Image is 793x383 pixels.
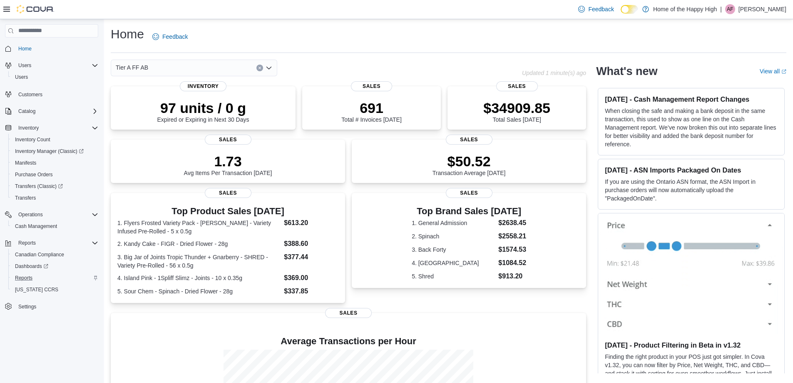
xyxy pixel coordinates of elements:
[15,210,46,220] button: Operations
[117,206,338,216] h3: Top Product Sales [DATE]
[2,300,102,313] button: Settings
[12,72,31,82] a: Users
[8,192,102,204] button: Transfers
[18,303,36,310] span: Settings
[12,170,98,180] span: Purchase Orders
[575,1,617,18] a: Feedback
[412,219,495,227] dt: 1. General Admission
[15,263,48,270] span: Dashboards
[496,81,538,91] span: Sales
[116,63,148,73] span: Tier A FF AB
[483,100,550,123] div: Total Sales [DATE]
[446,188,492,198] span: Sales
[12,193,98,203] span: Transfers
[5,39,98,334] nav: Complex example
[605,107,778,148] p: When closing the safe and making a bank deposit in the same transaction, this used to show as one...
[341,100,401,116] p: 691
[8,284,102,295] button: [US_STATE] CCRS
[12,285,98,295] span: Washington CCRS
[12,72,98,82] span: Users
[15,74,28,80] span: Users
[12,181,98,191] span: Transfers (Classic)
[15,160,36,166] span: Manifests
[412,232,495,240] dt: 2. Spinach
[205,188,251,198] span: Sales
[117,253,281,270] dt: 3. Big Jar of Joints Tropic Thunder + Gnarberry - SHRED - Variety Pre-Rolled - 56 x 0.5g
[15,89,98,99] span: Customers
[412,206,526,216] h3: Top Brand Sales [DATE]
[325,308,372,318] span: Sales
[498,218,526,228] dd: $2638.45
[498,271,526,281] dd: $913.20
[15,301,98,312] span: Settings
[284,286,338,296] dd: $337.85
[184,153,272,170] p: 1.73
[351,81,393,91] span: Sales
[18,91,42,98] span: Customers
[760,68,786,75] a: View allExternal link
[15,286,58,293] span: [US_STATE] CCRS
[720,4,722,14] p: |
[17,5,54,13] img: Cova
[18,45,32,52] span: Home
[15,60,98,70] span: Users
[8,145,102,157] a: Inventory Manager (Classic)
[15,171,53,178] span: Purchase Orders
[15,275,32,281] span: Reports
[341,100,401,123] div: Total # Invoices [DATE]
[205,135,251,145] span: Sales
[2,60,102,71] button: Users
[621,5,638,14] input: Dark Mode
[605,95,778,103] h3: [DATE] - Cash Management Report Changes
[725,4,735,14] div: Alisha Farrell
[12,193,39,203] a: Transfers
[653,4,717,14] p: Home of the Happy High
[284,252,338,262] dd: $377.44
[15,183,63,190] span: Transfers (Classic)
[15,238,98,248] span: Reports
[433,153,506,170] p: $50.52
[15,106,39,116] button: Catalog
[18,62,31,69] span: Users
[596,65,657,78] h2: What's new
[12,221,60,231] a: Cash Management
[162,33,188,41] span: Feedback
[433,153,506,176] div: Transaction Average [DATE]
[2,237,102,249] button: Reports
[12,273,36,283] a: Reports
[15,123,42,133] button: Inventory
[15,106,98,116] span: Catalog
[588,5,614,13] span: Feedback
[180,81,226,91] span: Inventory
[111,26,144,43] h1: Home
[8,220,102,232] button: Cash Management
[8,260,102,272] a: Dashboards
[284,273,338,283] dd: $369.00
[15,44,35,54] a: Home
[727,4,733,14] span: AF
[605,178,778,203] p: If you are using the Ontario ASN format, the ASN Import in purchase orders will now automatically...
[498,245,526,255] dd: $1574.53
[149,28,191,45] a: Feedback
[12,170,56,180] a: Purchase Orders
[2,105,102,117] button: Catalog
[2,209,102,220] button: Operations
[117,240,281,248] dt: 2. Kandy Cake - FIGR - Dried Flower - 28g
[117,287,281,295] dt: 5. Sour Chem - Spinach - Dried Flower - 28g
[18,240,36,246] span: Reports
[15,60,35,70] button: Users
[12,221,98,231] span: Cash Management
[412,245,495,254] dt: 3. Back Forty
[8,169,102,180] button: Purchase Orders
[12,158,40,168] a: Manifests
[15,136,50,143] span: Inventory Count
[446,135,492,145] span: Sales
[15,251,64,258] span: Canadian Compliance
[12,261,52,271] a: Dashboards
[18,125,39,131] span: Inventory
[12,181,66,191] a: Transfers (Classic)
[781,69,786,74] svg: External link
[157,100,249,116] p: 97 units / 0 g
[15,148,84,155] span: Inventory Manager (Classic)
